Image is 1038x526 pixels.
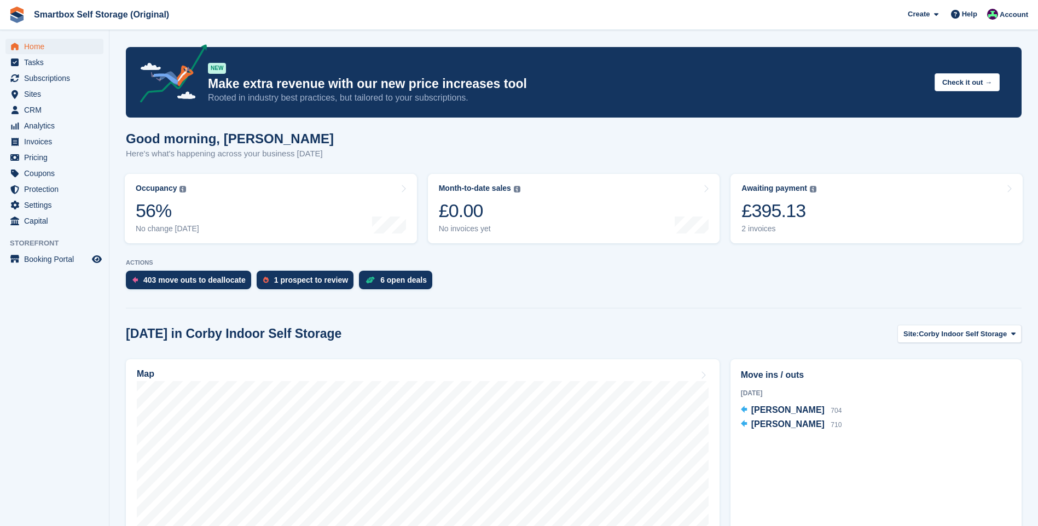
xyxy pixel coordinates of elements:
[741,184,807,193] div: Awaiting payment
[9,7,25,23] img: stora-icon-8386f47178a22dfd0bd8f6a31ec36ba5ce8667c1dd55bd0f319d3a0aa187defe.svg
[257,271,359,295] a: 1 prospect to review
[24,118,90,133] span: Analytics
[136,184,177,193] div: Occupancy
[359,271,438,295] a: 6 open deals
[136,224,199,233] div: No change [DATE]
[903,329,919,340] span: Site:
[24,55,90,70] span: Tasks
[126,148,334,160] p: Here's what's happening across your business [DATE]
[5,166,103,181] a: menu
[179,186,186,192] img: icon-info-grey-7440780725fd019a000dd9b08b2336e03edf1995a4989e88bcd33f0948082b44.svg
[1000,9,1028,20] span: Account
[208,92,926,104] p: Rooted in industry best practices, but tailored to your subscriptions.
[274,276,348,284] div: 1 prospect to review
[5,150,103,165] a: menu
[263,277,269,283] img: prospect-51fa495bee0391a8d652442698ab0144808aea92771e9ea1ae160a38d050c398.svg
[5,86,103,102] a: menu
[5,39,103,54] a: menu
[908,9,930,20] span: Create
[5,252,103,267] a: menu
[741,404,842,418] a: [PERSON_NAME] 704
[24,197,90,213] span: Settings
[131,44,207,107] img: price-adjustments-announcement-icon-8257ccfd72463d97f412b2fc003d46551f7dbcb40ab6d574587a9cd5c0d94...
[514,186,520,192] img: icon-info-grey-7440780725fd019a000dd9b08b2336e03edf1995a4989e88bcd33f0948082b44.svg
[24,86,90,102] span: Sites
[741,418,842,432] a: [PERSON_NAME] 710
[5,134,103,149] a: menu
[126,326,341,341] h2: [DATE] in Corby Indoor Self Storage
[428,174,720,243] a: Month-to-date sales £0.00 No invoices yet
[136,200,199,222] div: 56%
[439,224,520,233] div: No invoices yet
[439,200,520,222] div: £0.00
[126,259,1022,266] p: ACTIONS
[143,276,246,284] div: 403 move outs to deallocate
[897,325,1022,343] button: Site: Corby Indoor Self Storage
[810,186,816,192] img: icon-info-grey-7440780725fd019a000dd9b08b2336e03edf1995a4989e88bcd33f0948082b44.svg
[741,200,816,222] div: £395.13
[366,276,375,284] img: deal-1b604bf984904fb50ccaf53a9ad4b4a5d6e5aea283cecdc64d6e3604feb123c2.svg
[137,369,154,379] h2: Map
[24,213,90,229] span: Capital
[962,9,977,20] span: Help
[90,253,103,266] a: Preview store
[30,5,173,24] a: Smartbox Self Storage (Original)
[831,407,842,414] span: 704
[5,55,103,70] a: menu
[208,76,926,92] p: Make extra revenue with our new price increases tool
[24,252,90,267] span: Booking Portal
[10,238,109,249] span: Storefront
[741,388,1011,398] div: [DATE]
[5,102,103,118] a: menu
[751,419,825,429] span: [PERSON_NAME]
[919,329,1007,340] span: Corby Indoor Self Storage
[24,71,90,86] span: Subscriptions
[24,166,90,181] span: Coupons
[741,369,1011,382] h2: Move ins / outs
[5,71,103,86] a: menu
[24,39,90,54] span: Home
[24,134,90,149] span: Invoices
[5,182,103,197] a: menu
[24,150,90,165] span: Pricing
[208,63,226,74] div: NEW
[439,184,511,193] div: Month-to-date sales
[751,405,825,414] span: [PERSON_NAME]
[987,9,998,20] img: Alex Selenitsas
[5,197,103,213] a: menu
[125,174,417,243] a: Occupancy 56% No change [DATE]
[730,174,1023,243] a: Awaiting payment £395.13 2 invoices
[5,213,103,229] a: menu
[24,102,90,118] span: CRM
[831,421,842,429] span: 710
[24,182,90,197] span: Protection
[132,277,138,283] img: move_outs_to_deallocate_icon-f764333ba52eb49d3ac5e1228854f67142a1ed5810a6f6cc68b1a99e826820c5.svg
[126,271,257,295] a: 403 move outs to deallocate
[935,73,1000,91] button: Check it out →
[126,131,334,146] h1: Good morning, [PERSON_NAME]
[5,118,103,133] a: menu
[380,276,427,284] div: 6 open deals
[741,224,816,233] div: 2 invoices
